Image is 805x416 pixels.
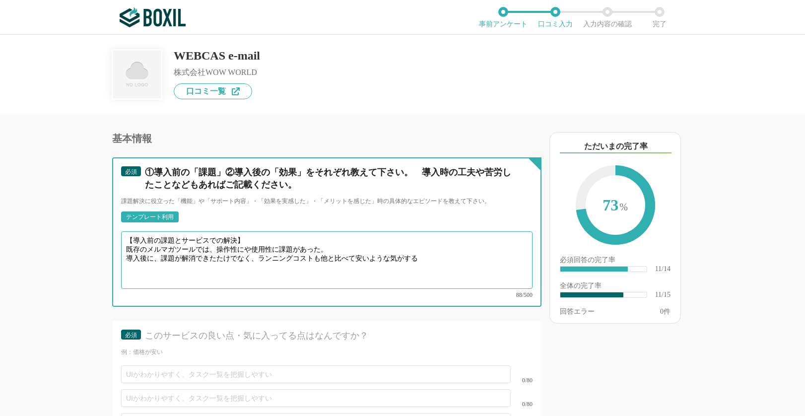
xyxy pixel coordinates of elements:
[560,282,671,291] div: 全体の完了率
[125,168,137,175] span: 必須
[174,83,252,99] a: 口コミ一覧
[145,330,515,342] div: このサービスの良い点・気に入ってる点はなんですか？
[120,7,186,27] img: ボクシルSaaS_ロゴ
[660,308,671,315] div: 件
[560,257,671,266] div: 必須回答の完了率
[560,308,595,315] div: 回答エラー
[121,348,533,356] div: 例：価格が安い
[174,50,260,62] div: WEBCAS e-mail
[186,87,226,95] span: 口コミ一覧
[660,308,664,315] span: 0
[174,69,260,76] div: 株式会社WOW WORLD
[586,175,645,237] span: 73
[560,140,671,153] div: ただいまの完了率
[655,266,671,273] div: 11/14
[619,202,628,212] span: %
[477,7,529,28] li: 事前アンケート
[633,7,685,28] li: 完了
[125,332,137,339] span: 必須
[581,7,633,28] li: 入力内容の確認
[121,197,533,206] div: 課題解決に役立った「機能」や「サポート内容」・「効果を実感した」・「メリットを感じた」時の具体的なエピソードを教えて下さい。
[560,267,628,272] div: ​
[121,292,533,298] div: 88/500
[121,365,511,383] input: UIがわかりやすく、タスク一覧を把握しやすい
[511,377,533,383] div: 0/80
[511,401,533,407] div: 0/80
[655,291,671,298] div: 11/15
[145,166,515,191] div: ①導入前の「課題」②導入後の「効果」をそれぞれ教えて下さい。 導入時の工夫や苦労したことなどもあればご記載ください。
[121,389,511,407] input: UIがわかりやすく、タスク一覧を把握しやすい
[529,7,581,28] li: 口コミ入力
[112,134,541,143] div: 基本情報
[560,292,623,297] div: ​
[126,214,174,220] div: テンプレート利用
